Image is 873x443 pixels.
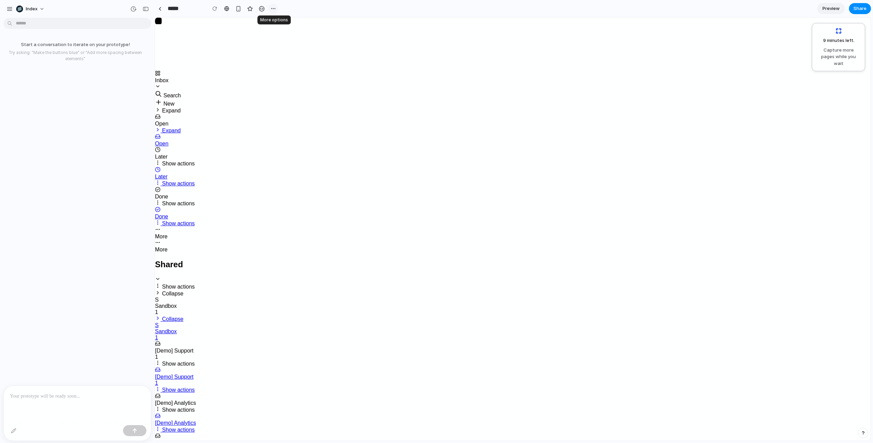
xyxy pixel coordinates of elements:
p: Start a conversation to iterate on your prototype! [3,41,148,48]
span: Index [26,6,37,12]
span: Collapse [7,299,28,304]
span: 9 minutes left . [818,37,854,44]
span: Show actions [7,163,40,169]
span: Show actions [7,143,40,149]
span: Show actions [7,266,40,272]
span: Capture more pages while you wait [816,47,861,67]
span: Show actions [7,183,40,189]
span: Show actions [7,369,40,375]
span: Preview [822,5,840,12]
span: Collapse [7,273,28,279]
span: Show actions [7,389,40,395]
span: Show actions [7,203,40,209]
div: More options [257,15,291,24]
a: Preview [817,3,845,14]
button: Index [13,3,48,14]
span: Show actions [7,343,40,349]
span: New [8,83,19,89]
span: Expand [7,110,25,116]
span: Expand [7,90,25,96]
p: Try asking: "Make the buttons blue" or "Add more spacing between elements" [3,50,148,62]
span: Search [8,75,26,81]
span: Show actions [7,409,40,415]
button: Share [849,3,871,14]
span: Share [853,5,866,12]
